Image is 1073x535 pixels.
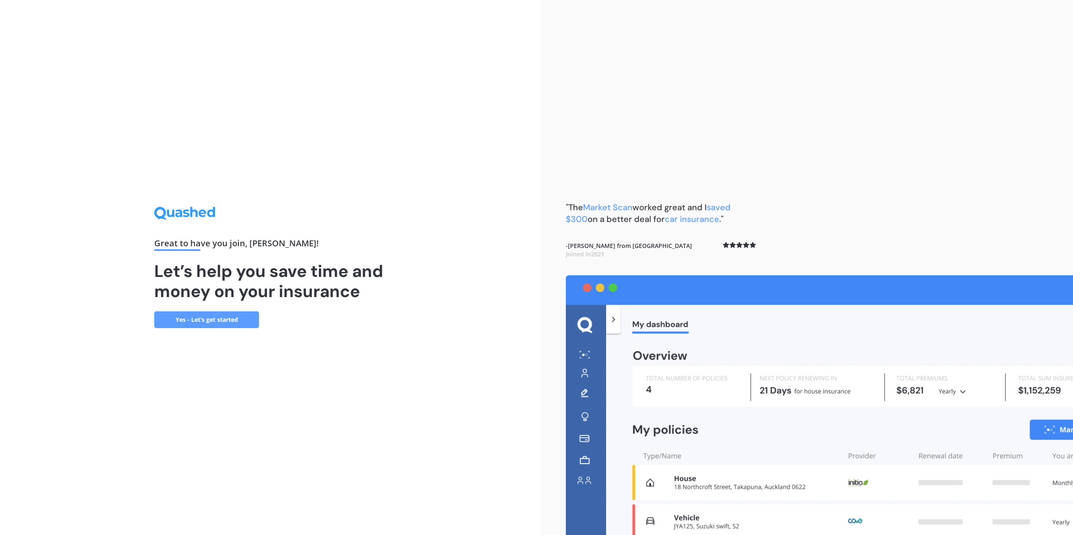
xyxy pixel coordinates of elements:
[583,202,632,213] span: Market Scan
[154,311,259,328] a: Yes - Let’s get started
[566,242,692,258] b: - [PERSON_NAME] from [GEOGRAPHIC_DATA]
[154,261,386,301] h1: Let’s help you save time and money on your insurance
[566,250,604,258] span: Joined in 2021
[566,275,1073,535] img: dashboard.webp
[566,202,731,224] span: saved $300
[154,239,386,251] div: Great to have you join , [PERSON_NAME] !
[566,202,731,224] b: "The worked great and I on a better deal for ."
[665,214,719,224] span: car insurance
